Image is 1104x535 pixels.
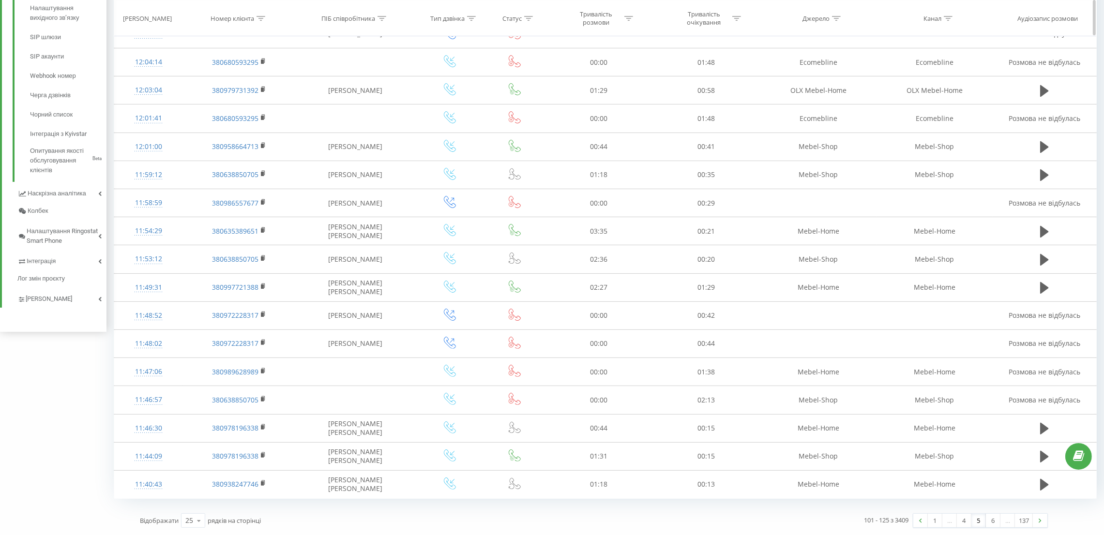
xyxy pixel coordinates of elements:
[877,76,993,104] td: OLX Mebel-Home
[212,58,258,67] a: 380680593295
[212,451,258,461] a: 380978196338
[124,165,173,184] div: 11:59:12
[1009,198,1080,208] span: Розмова не відбулась
[802,14,830,22] div: Джерело
[877,104,993,133] td: Ecomebline
[1017,14,1078,22] div: Аудіозапис розмови
[212,170,258,179] a: 380638850705
[1015,514,1033,527] a: 137
[760,76,877,104] td: OLX Mebel-Home
[124,447,173,466] div: 11:44:09
[760,442,877,470] td: Mebel-Shop
[212,114,258,123] a: 380680593295
[17,220,106,250] a: Налаштування Ringostat Smart Phone
[545,273,653,301] td: 02:27
[17,270,106,287] a: Лог змін проєкту
[1009,311,1080,320] span: Розмова не відбулась
[652,329,760,357] td: 00:44
[30,146,90,175] span: Опитування якості обслуговування клієнтів
[760,217,877,245] td: Mebel-Home
[1009,58,1080,67] span: Розмова не відбулась
[28,206,48,216] span: Колбек
[140,516,179,525] span: Відображати
[30,110,73,119] span: Чорний список
[295,245,415,273] td: [PERSON_NAME]
[760,470,877,498] td: Mebel-Home
[212,226,258,236] a: 380635389651
[124,334,173,353] div: 11:48:02
[760,133,877,161] td: Mebel-Shop
[30,124,106,144] a: Інтеграція з Kyivstar
[928,514,942,527] a: 1
[652,301,760,329] td: 00:42
[877,161,993,189] td: Mebel-Shop
[212,282,258,292] a: 380997721388
[295,217,415,245] td: [PERSON_NAME] [PERSON_NAME]
[212,311,258,320] a: 380972228317
[124,137,173,156] div: 12:01:00
[545,442,653,470] td: 01:31
[30,144,106,175] a: Опитування якості обслуговування клієнтівBeta
[760,104,877,133] td: Ecomebline
[1000,514,1015,527] div: …
[212,423,258,432] a: 380978196338
[545,133,653,161] td: 00:44
[295,133,415,161] td: [PERSON_NAME]
[124,475,173,494] div: 11:40:43
[295,273,415,301] td: [PERSON_NAME] [PERSON_NAME]
[185,516,193,525] div: 25
[545,386,653,414] td: 00:00
[864,515,908,525] div: 101 - 125 з 3409
[295,414,415,442] td: [PERSON_NAME] [PERSON_NAME]
[877,442,993,470] td: Mebel-Shop
[877,48,993,76] td: Ecomebline
[652,48,760,76] td: 01:48
[212,142,258,151] a: 380958664713
[212,86,258,95] a: 380979731392
[295,189,415,217] td: [PERSON_NAME]
[27,226,98,246] span: Налаштування Ringostat Smart Phone
[30,129,87,139] span: Інтеграція з Kyivstar
[17,287,106,308] a: [PERSON_NAME]
[212,339,258,348] a: 380972228317
[17,250,106,270] a: Інтеграція
[652,189,760,217] td: 00:29
[545,217,653,245] td: 03:35
[923,14,941,22] div: Канал
[124,419,173,438] div: 11:46:30
[652,245,760,273] td: 00:20
[652,104,760,133] td: 01:48
[212,367,258,376] a: 380989628989
[877,245,993,273] td: Mebel-Shop
[877,217,993,245] td: Mebel-Home
[295,470,415,498] td: [PERSON_NAME] [PERSON_NAME]
[430,14,465,22] div: Тип дзвінка
[1009,339,1080,348] span: Розмова не відбулась
[652,414,760,442] td: 00:15
[877,358,993,386] td: Mebel-Home
[652,133,760,161] td: 00:41
[545,245,653,273] td: 02:36
[124,193,173,212] div: 11:58:59
[545,76,653,104] td: 01:29
[877,133,993,161] td: Mebel-Shop
[1009,367,1080,376] span: Розмова не відбулась
[545,48,653,76] td: 00:00
[971,514,986,527] a: 5
[652,442,760,470] td: 00:15
[678,10,730,27] div: Тривалість очікування
[124,81,173,100] div: 12:03:04
[877,414,993,442] td: Mebel-Home
[570,10,622,27] div: Тривалість розмови
[17,182,106,202] a: Наскрізна аналітика
[211,14,254,22] div: Номер клієнта
[545,414,653,442] td: 00:44
[295,76,415,104] td: [PERSON_NAME]
[295,329,415,357] td: [PERSON_NAME]
[545,301,653,329] td: 00:00
[877,386,993,414] td: Mebel-Shop
[30,105,106,124] a: Чорний список
[212,198,258,208] a: 380986557677
[545,358,653,386] td: 00:00
[124,250,173,268] div: 11:53:12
